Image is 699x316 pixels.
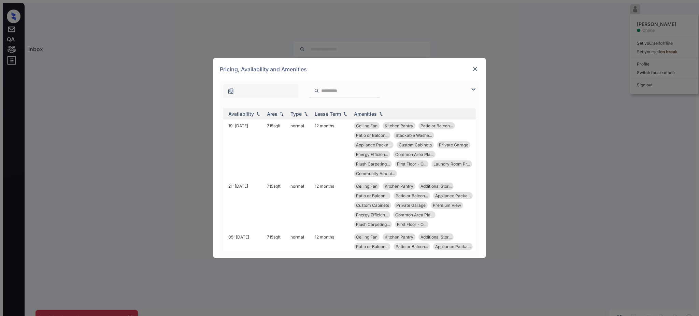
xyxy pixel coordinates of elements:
div: Amenities [354,111,377,117]
td: 715 sqft [264,180,288,231]
td: 05' [DATE] [226,231,264,291]
span: Custom Cabinets [356,203,389,208]
span: Energy Efficien... [356,212,388,217]
span: Appliance Packa... [435,193,471,198]
span: Appliance Packa... [435,244,471,249]
div: Type [290,111,302,117]
span: Premium View [433,203,461,208]
td: 715 sqft [264,119,288,180]
span: Ceiling Fan [356,234,377,240]
img: icon-zuma [227,88,234,95]
div: Pricing, Availability and Amenities [213,58,486,81]
td: normal [288,180,312,231]
span: Plush Carpeting... [356,222,390,227]
img: sorting [342,112,348,116]
span: Patio or Balcon... [356,133,388,138]
div: Area [267,111,277,117]
img: sorting [302,112,309,116]
td: normal [288,119,312,180]
span: Patio or Balcon... [356,193,388,198]
span: Private Garage [396,203,426,208]
span: Kitchen Pantry [385,234,413,240]
span: Custom Cabinets [399,142,432,147]
span: Community Ameni... [356,171,395,176]
img: sorting [255,112,261,116]
img: icon-zuma [469,85,477,94]
span: Ceiling Fan [356,123,377,128]
td: 715 sqft [264,231,288,291]
img: icon-zuma [314,88,319,94]
span: Ceiling Fan [356,184,377,189]
td: 12 months [312,231,351,291]
span: Kitchen Pantry [385,184,413,189]
td: normal [288,231,312,291]
span: Patio or Balcon... [356,244,388,249]
span: Common Area Pla... [395,212,433,217]
span: Stackable Washe... [396,133,432,138]
td: 19' [DATE] [226,119,264,180]
span: Plush Carpeting... [356,161,390,167]
span: Additional Stor... [420,184,452,189]
span: Private Garage [439,142,468,147]
img: sorting [278,112,285,116]
span: Kitchen Pantry [385,123,413,128]
span: Common Area Pla... [395,152,433,157]
span: Energy Efficien... [356,152,388,157]
span: Patio or Balcon... [396,193,428,198]
img: sorting [377,112,384,116]
div: Lease Term [315,111,341,117]
span: First Floor - O... [397,161,426,167]
div: Availability [228,111,254,117]
span: Appliance Packa... [356,142,391,147]
td: 21' [DATE] [226,180,264,231]
span: Laundry Room Pr... [433,161,470,167]
span: Additional Stor... [420,234,452,240]
td: 12 months [312,119,351,180]
td: 12 months [312,180,351,231]
span: Patio or Balcon... [396,244,428,249]
img: close [472,66,479,72]
span: First Floor - O... [397,222,426,227]
span: Patio or Balcon... [420,123,453,128]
